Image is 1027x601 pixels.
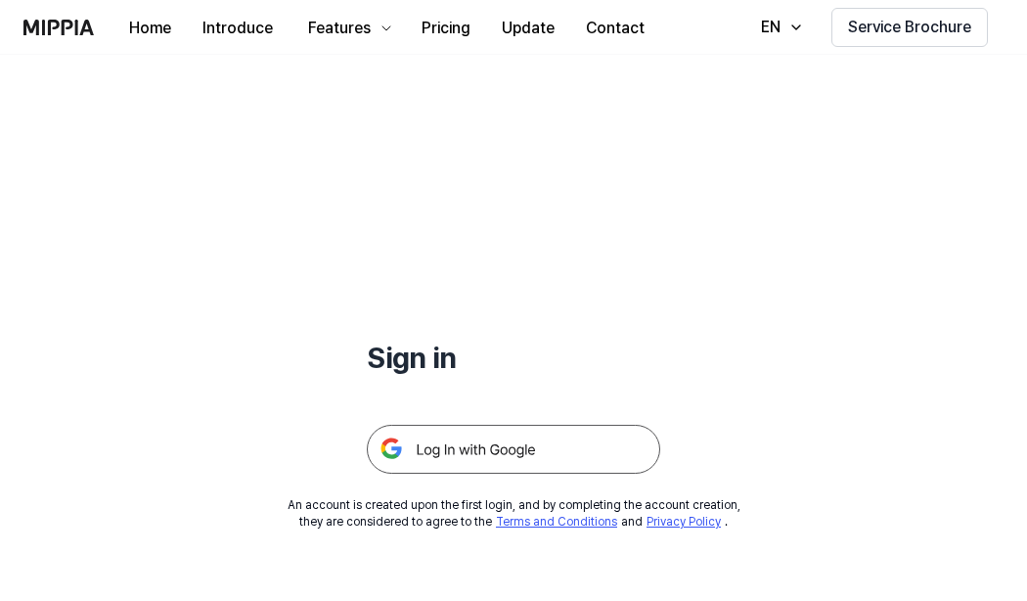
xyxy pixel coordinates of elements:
a: Terms and Conditions [496,515,617,529]
button: Service Brochure [831,8,988,47]
div: An account is created upon the first login, and by completing the account creation, they are cons... [288,497,740,531]
img: 구글 로그인 버튼 [367,425,660,474]
h1: Sign in [367,337,660,378]
button: Update [486,9,570,48]
div: EN [757,16,784,39]
a: Privacy Policy [647,515,721,529]
img: logo [23,20,94,35]
button: Contact [570,9,660,48]
div: Features [304,17,375,40]
button: Home [113,9,187,48]
button: Introduce [187,9,289,48]
button: EN [741,8,816,47]
button: Pricing [406,9,486,48]
button: Features [289,9,406,48]
a: Update [486,1,570,55]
